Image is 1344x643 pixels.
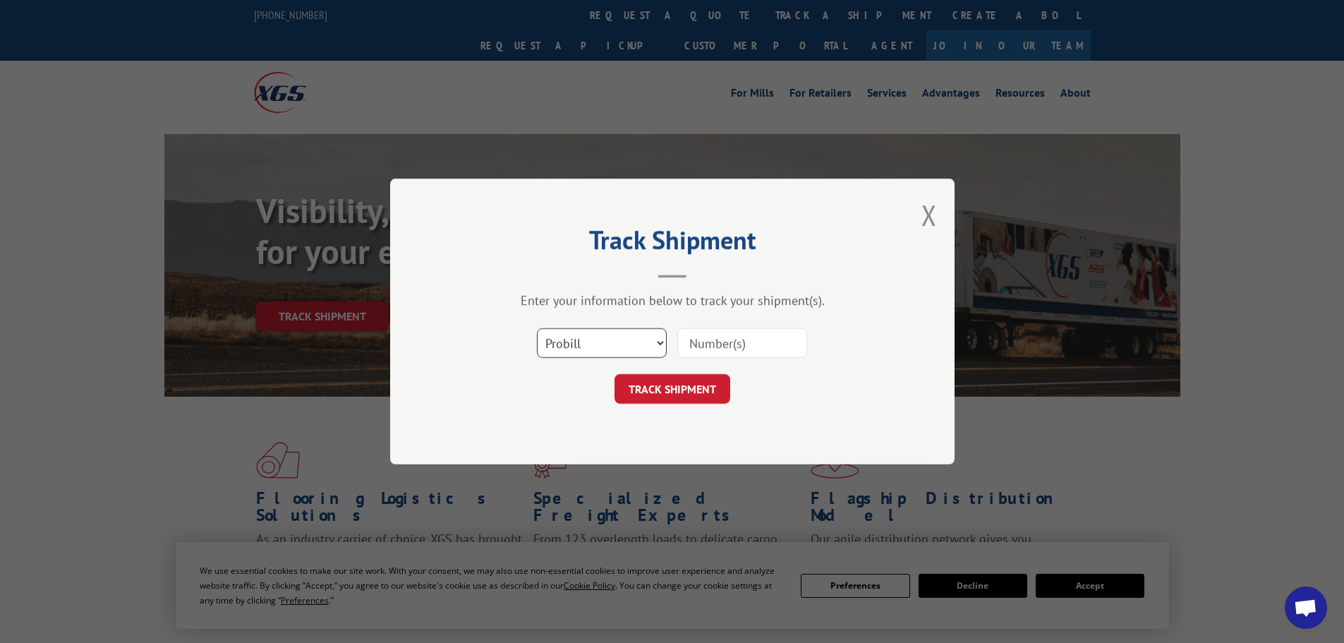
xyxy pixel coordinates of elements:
[921,196,937,234] button: Close modal
[461,230,884,257] h2: Track Shipment
[461,292,884,308] div: Enter your information below to track your shipment(s).
[677,328,807,358] input: Number(s)
[1285,587,1327,629] div: Open chat
[615,374,730,404] button: TRACK SHIPMENT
